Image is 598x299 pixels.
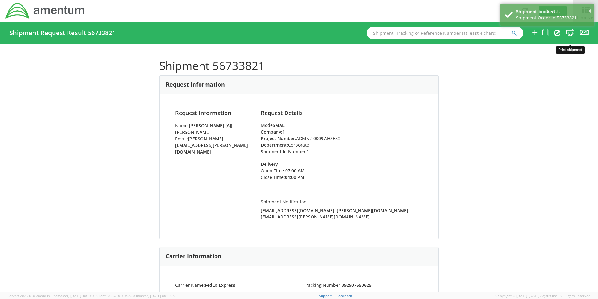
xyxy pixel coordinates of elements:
[299,282,428,288] li: Tracking Number:
[8,293,95,298] span: Server: 2025.18.0-a0edd1917ac
[5,2,85,20] img: dyn-intl-logo-049831509241104b2a82.png
[556,46,585,54] div: Print shipment
[337,293,352,298] a: Feedback
[261,149,307,155] strong: Shipment Id Number:
[319,293,332,298] a: Support
[175,135,251,155] li: Email:
[166,253,221,260] h3: Carrier Information
[159,60,439,72] h1: Shipment 56733821
[261,122,423,129] div: Mode
[9,29,115,36] h4: Shipment Request Result 56733821
[261,142,423,148] li: Corporate
[285,168,305,174] strong: 07:00 AM
[170,282,299,288] li: Carrier Name:
[261,167,324,174] li: Open Time:
[367,27,523,39] input: Shipment, Tracking or Reference Number (at least 4 chars)
[261,174,324,181] li: Close Time:
[342,282,372,288] strong: 392907550625
[261,207,408,220] strong: [EMAIL_ADDRESS][DOMAIN_NAME], [PERSON_NAME][DOMAIN_NAME][EMAIL_ADDRESS][PERSON_NAME][DOMAIN_NAME]
[57,293,95,298] span: master, [DATE] 10:10:00
[273,122,285,128] strong: SMAL
[261,110,423,116] h4: Request Details
[261,199,423,204] h5: Shipment Notification
[261,142,288,148] strong: Department:
[175,136,248,155] strong: [PERSON_NAME][EMAIL_ADDRESS][PERSON_NAME][DOMAIN_NAME]
[261,135,296,141] strong: Project Number:
[175,122,251,135] li: Name:
[166,81,225,88] h3: Request Information
[588,7,591,16] button: ×
[261,161,278,167] strong: Delivery
[516,8,590,15] div: Shipment booked
[261,148,423,155] li: 1
[175,123,232,135] strong: [PERSON_NAME] (AJ) [PERSON_NAME]
[137,293,175,298] span: master, [DATE] 08:10:29
[261,129,423,135] li: 1
[495,293,590,298] span: Copyright © [DATE]-[DATE] Agistix Inc., All Rights Reserved
[285,174,304,180] strong: 04:00 PM
[261,135,423,142] li: ADMN.100097.HSEXX
[205,282,235,288] strong: FedEx Express
[175,110,251,116] h4: Request Information
[96,293,175,298] span: Client: 2025.18.0-0e69584
[516,15,590,21] div: Shipment Order Id 56733821
[261,129,282,135] strong: Company:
